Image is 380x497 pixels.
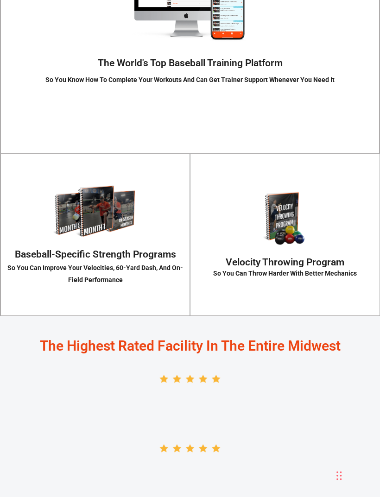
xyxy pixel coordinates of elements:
div: Drag [336,462,342,490]
img: Strength-Program-Mockup [49,183,141,239]
img: Velocity-Throwing-Program-Photoshop [244,190,325,246]
h3: Velocity Throwing Program [190,258,380,267]
img: 5-Stars-4 [155,413,225,483]
iframe: Chat Widget [240,397,380,497]
h2: The Highest Rated Facility In The Entire Midwest [9,339,371,353]
h3: Baseball-Specific Strength Programs [1,250,190,259]
div: So You Know How To Complete Your Workouts And Can Get Trainer Support Whenever You Need It [1,74,379,86]
img: 5-Stars-4 [155,344,225,413]
h3: The World's Top Baseball Training Platform [1,58,379,68]
div: So You Can Improve Your Velocities, 60-Yard Dash, And On-Field Performance [1,262,190,286]
div: So You Can Throw Harder With Better Mechanics [190,267,380,279]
